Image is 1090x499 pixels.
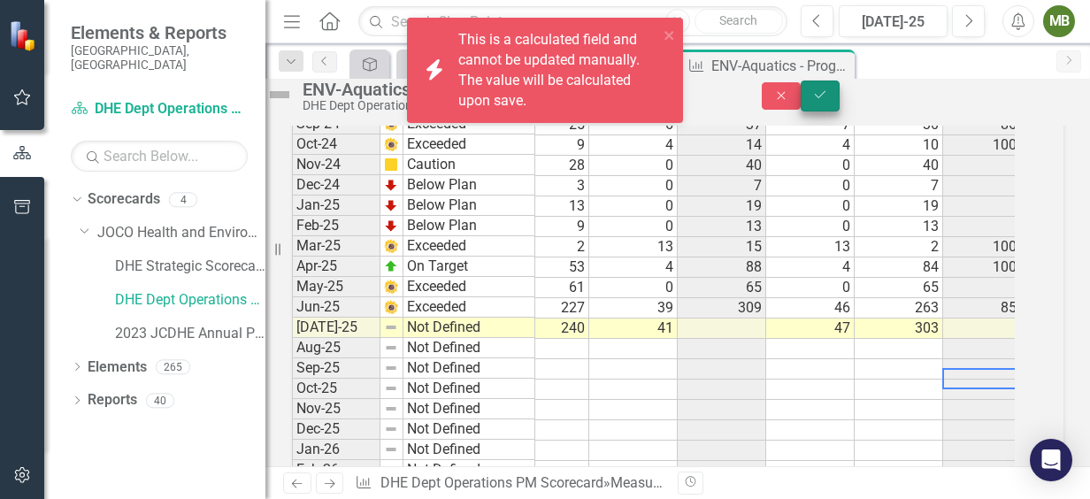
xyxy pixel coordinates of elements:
[589,298,678,319] td: 39
[664,25,676,45] button: close
[403,155,535,175] td: Caution
[384,259,398,273] img: zOikAAAAAElFTkSuQmCC
[695,9,783,34] button: Search
[71,43,248,73] small: [GEOGRAPHIC_DATA], [GEOGRAPHIC_DATA]
[292,440,380,460] td: Jan-26
[384,198,398,212] img: TnMDeAgwAPMxUmUi88jYAAAAAElFTkSuQmCC
[943,298,1032,319] td: 85%
[384,137,398,151] img: JpT6s+e4AmW+dy7Pk4GTKe+Wf9TP8P3oC8sjWicOEAAAAASUVORK5CYII=
[292,419,380,440] td: Dec-25
[384,320,398,334] img: 8DAGhfEEPCf229AAAAAElFTkSuQmCC
[501,319,589,339] td: 240
[403,297,535,318] td: Exceeded
[384,402,398,416] img: 8DAGhfEEPCf229AAAAAElFTkSuQmCC
[403,318,535,338] td: Not Defined
[403,399,535,419] td: Not Defined
[292,460,380,480] td: Feb-26
[292,257,380,277] td: Apr-25
[766,196,855,217] td: 0
[384,381,398,395] img: 8DAGhfEEPCf229AAAAAElFTkSuQmCC
[855,176,943,196] td: 7
[403,379,535,399] td: Not Defined
[71,22,248,43] span: Elements & Reports
[766,176,855,196] td: 0
[501,257,589,278] td: 53
[384,157,398,172] img: cBAA0RP0Y6D5n+AAAAAElFTkSuQmCC
[292,277,380,297] td: May-25
[839,5,948,37] button: [DATE]-25
[678,176,766,196] td: 7
[384,361,398,375] img: 8DAGhfEEPCf229AAAAAElFTkSuQmCC
[88,390,137,411] a: Reports
[678,257,766,278] td: 88
[403,277,535,297] td: Exceeded
[88,357,147,378] a: Elements
[589,319,678,339] td: 41
[719,13,757,27] span: Search
[358,6,787,37] input: Search ClearPoint...
[589,176,678,196] td: 0
[88,189,160,210] a: Scorecards
[292,196,380,216] td: Jan-25
[303,80,726,99] div: ENV-Aquatics - Program and Services
[384,219,398,233] img: TnMDeAgwAPMxUmUi88jYAAAAAElFTkSuQmCC
[384,239,398,253] img: JpT6s+e4AmW+dy7Pk4GTKe+Wf9TP8P3oC8sjWicOEAAAAASUVORK5CYII=
[589,135,678,156] td: 4
[292,358,380,379] td: Sep-25
[855,196,943,217] td: 19
[589,156,678,176] td: 0
[501,278,589,298] td: 61
[501,237,589,257] td: 2
[403,338,535,358] td: Not Defined
[589,278,678,298] td: 0
[589,217,678,237] td: 0
[384,442,398,457] img: 8DAGhfEEPCf229AAAAAElFTkSuQmCC
[458,30,658,111] div: This is a calculated field and cannot be updated manually. The value will be calculated upon save.
[855,319,943,339] td: 303
[766,135,855,156] td: 4
[855,135,943,156] td: 10
[384,422,398,436] img: 8DAGhfEEPCf229AAAAAElFTkSuQmCC
[384,300,398,314] img: JpT6s+e4AmW+dy7Pk4GTKe+Wf9TP8P3oC8sjWicOEAAAAASUVORK5CYII=
[9,19,40,50] img: ClearPoint Strategy
[115,324,265,344] a: 2023 JCDHE Annual Plan Scorecard
[403,460,535,480] td: Not Defined
[845,12,941,33] div: [DATE]-25
[71,141,248,172] input: Search Below...
[403,216,535,236] td: Below Plan
[384,341,398,355] img: 8DAGhfEEPCf229AAAAAElFTkSuQmCC
[1030,439,1072,481] div: Open Intercom Messenger
[403,134,535,155] td: Exceeded
[678,278,766,298] td: 65
[97,223,265,243] a: JOCO Health and Environment
[501,156,589,176] td: 28
[711,55,850,77] div: ENV-Aquatics - Program and Services
[265,81,294,109] img: Not Defined
[943,135,1032,156] td: 100%
[589,257,678,278] td: 4
[678,156,766,176] td: 40
[943,237,1032,257] td: 100%
[501,176,589,196] td: 3
[115,257,265,277] a: DHE Strategic Scorecard-Current Year's Plan
[1043,5,1075,37] button: MB
[501,135,589,156] td: 9
[610,474,712,491] a: Measure Names
[403,257,535,277] td: On Target
[169,192,197,207] div: 4
[292,338,380,358] td: Aug-25
[943,257,1032,278] td: 100%
[115,290,265,311] a: DHE Dept Operations PM Scorecard
[292,318,380,338] td: [DATE]-25
[71,99,248,119] a: DHE Dept Operations PM Scorecard
[678,298,766,319] td: 309
[855,237,943,257] td: 2
[501,298,589,319] td: 227
[292,297,380,318] td: Jun-25
[292,216,380,236] td: Feb-25
[403,440,535,460] td: Not Defined
[766,319,855,339] td: 47
[766,278,855,298] td: 0
[678,196,766,217] td: 19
